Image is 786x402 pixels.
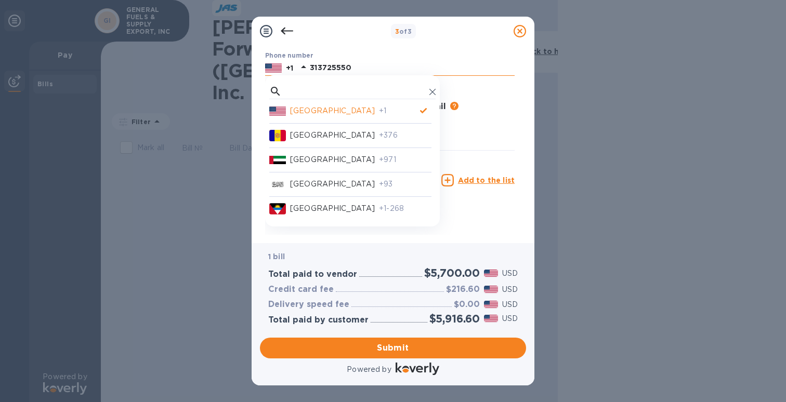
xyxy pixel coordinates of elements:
img: USD [484,301,498,308]
img: USD [484,286,498,293]
img: AF [269,179,286,190]
input: Enter your phone number [310,60,515,76]
h3: $0.00 [454,300,480,310]
p: [GEOGRAPHIC_DATA] [290,154,375,165]
b: 1 bill [268,252,285,261]
img: AG [269,203,286,215]
img: AE [269,154,286,166]
p: +1 [286,63,293,73]
p: +1 [379,105,416,116]
img: AD [269,130,286,141]
u: Add to the list [458,176,515,184]
p: USD [502,299,518,310]
p: [GEOGRAPHIC_DATA] [290,203,375,214]
img: US [269,105,286,117]
h3: Credit card fee [268,285,334,294]
p: +971 [379,154,431,165]
p: +1-268 [379,203,431,214]
h3: Total paid to vendor [268,270,357,279]
p: USD [502,284,518,295]
h2: $5,916.60 [429,312,480,325]
p: Invalid Mobile number [265,77,515,89]
p: +376 [379,130,431,141]
span: 3 [395,28,399,35]
b: of 3 [395,28,412,35]
h3: Total paid by customer [268,315,369,325]
label: Phone number [265,53,313,59]
p: +93 [379,179,431,190]
p: [GEOGRAPHIC_DATA] [290,130,375,141]
button: Submit [260,338,526,358]
img: Logo [396,363,439,375]
h3: $216.60 [446,285,480,294]
span: Submit [268,342,518,354]
h2: $5,700.00 [424,266,480,279]
img: US [265,62,282,74]
img: USD [484,315,498,322]
h3: Delivery speed fee [268,300,349,310]
p: [GEOGRAPHIC_DATA] [290,105,375,116]
p: [GEOGRAPHIC_DATA] [290,179,375,190]
p: Powered by [347,364,391,375]
img: USD [484,270,498,277]
p: USD [502,313,518,324]
p: USD [502,268,518,279]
